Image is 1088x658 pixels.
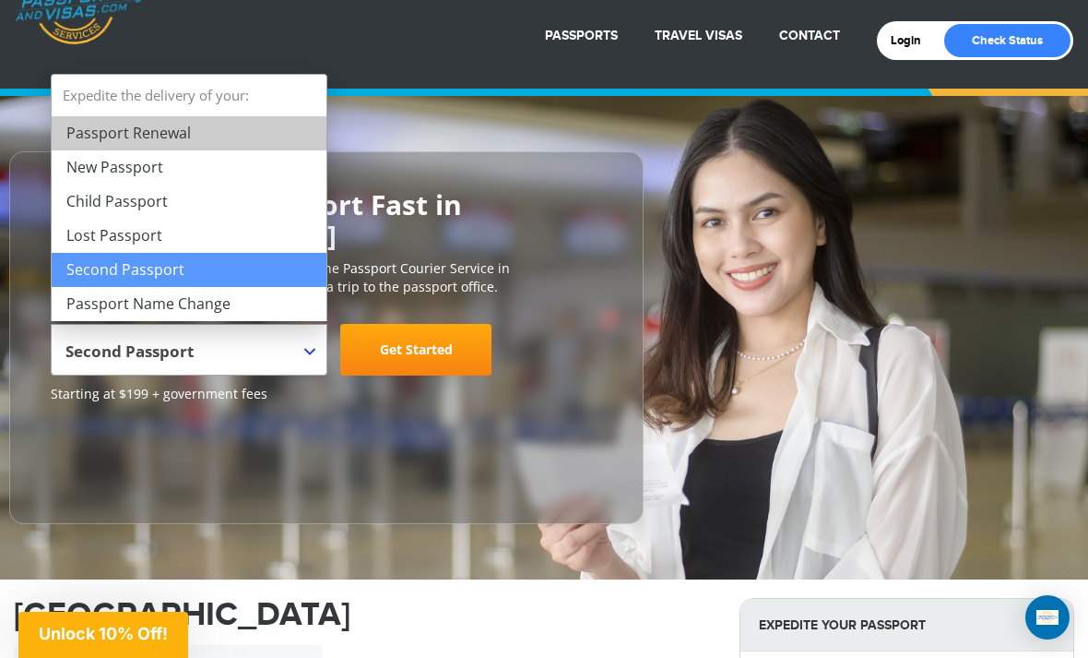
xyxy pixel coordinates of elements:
[545,28,618,43] a: Passports
[740,599,1073,652] strong: Expedite Your Passport
[52,150,326,185] li: New Passport
[52,75,326,116] strong: Expedite the delivery of your:
[39,624,168,643] span: Unlock 10% Off!
[51,385,602,403] span: Starting at $199 + government fees
[891,33,934,48] a: Login
[18,612,188,658] div: Unlock 10% Off!
[51,413,189,505] iframe: Customer reviews powered by Trustpilot
[52,75,326,321] li: Expedite the delivery of your:
[52,253,326,287] li: Second Passport
[655,28,742,43] a: Travel Visas
[52,185,326,219] li: Child Passport
[340,324,491,376] a: Get Started
[944,24,1070,57] a: Check Status
[52,287,326,321] li: Passport Name Change
[779,28,840,43] a: Contact
[52,219,326,253] li: Lost Passport
[51,324,327,376] span: Second Passport
[14,598,712,631] h1: [GEOGRAPHIC_DATA]
[1025,595,1070,640] div: Open Intercom Messenger
[52,116,326,150] li: Passport Renewal
[65,331,308,383] span: Second Passport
